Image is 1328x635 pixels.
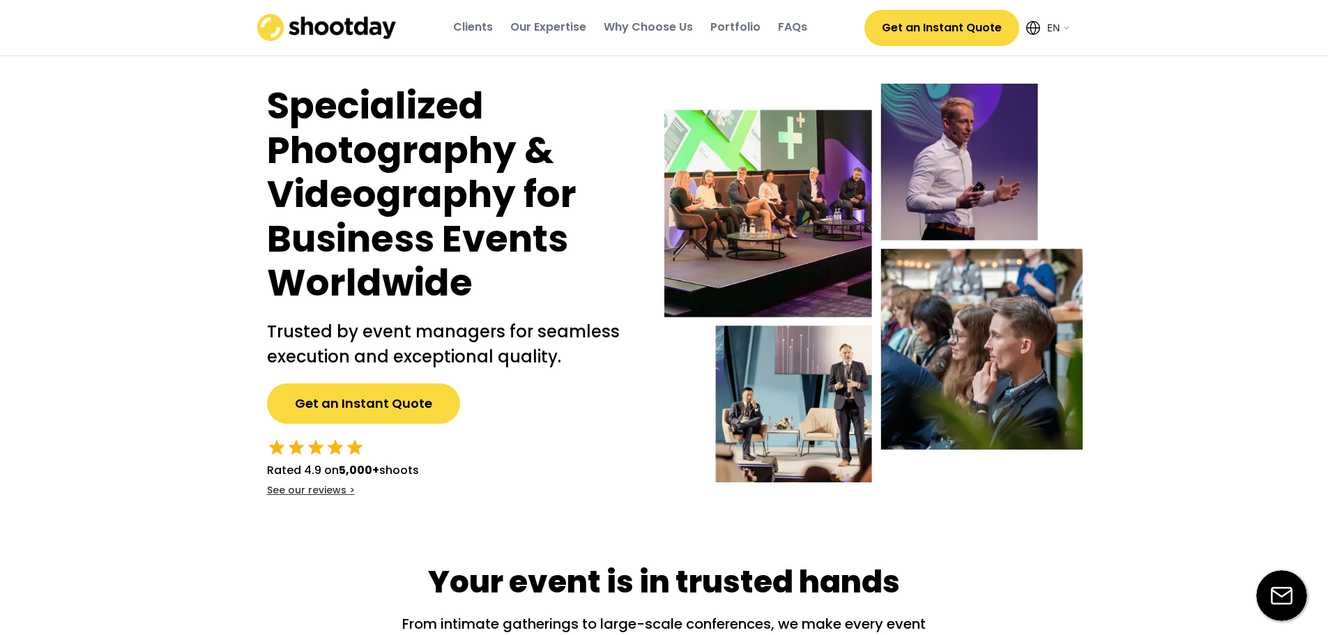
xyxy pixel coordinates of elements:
[306,438,326,457] button: star
[267,438,287,457] button: star
[1026,21,1040,35] img: Icon%20feather-globe%20%281%29.svg
[778,20,807,35] div: FAQs
[287,438,306,457] button: star
[267,462,419,479] div: Rated 4.9 on shoots
[267,383,460,424] button: Get an Instant Quote
[510,20,586,35] div: Our Expertise
[604,20,693,35] div: Why Choose Us
[453,20,493,35] div: Clients
[267,484,355,498] div: See our reviews >
[710,20,761,35] div: Portfolio
[1256,570,1307,621] img: email-icon%20%281%29.svg
[257,14,397,41] img: shootday_logo.png
[664,84,1083,482] img: Event-hero-intl%402x.webp
[428,560,900,604] div: Your event is in trusted hands
[267,319,636,369] h2: Trusted by event managers for seamless execution and exceptional quality.
[345,438,365,457] button: star
[326,438,345,457] button: star
[267,84,636,305] h1: Specialized Photography & Videography for Business Events Worldwide
[339,462,379,478] strong: 5,000+
[864,10,1019,46] button: Get an Instant Quote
